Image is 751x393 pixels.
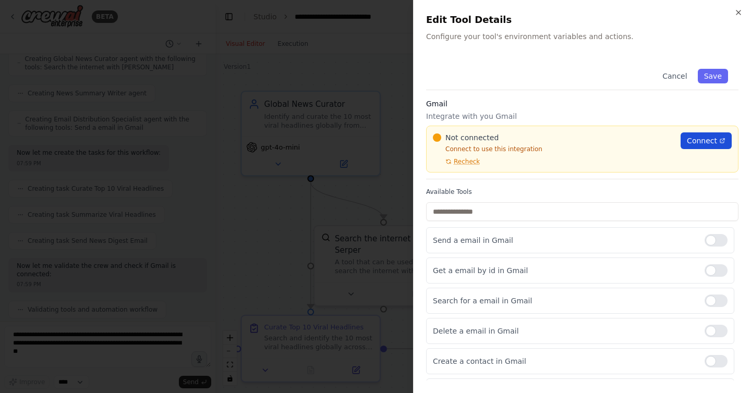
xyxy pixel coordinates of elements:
p: Get a email by id in Gmail [433,265,696,276]
span: Not connected [445,132,499,143]
p: Delete a email in Gmail [433,326,696,336]
button: Cancel [656,69,693,83]
p: Send a email in Gmail [433,235,696,245]
span: Connect [687,136,717,146]
p: Configure your tool's environment variables and actions. [426,31,738,42]
h3: Gmail [426,99,738,109]
p: Create a contact in Gmail [433,356,696,366]
h2: Edit Tool Details [426,13,738,27]
a: Connect [681,132,732,149]
span: Recheck [454,157,480,166]
button: Recheck [433,157,480,166]
button: Save [698,69,728,83]
p: Integrate with you Gmail [426,111,738,121]
p: Connect to use this integration [433,145,674,153]
label: Available Tools [426,188,738,196]
p: Search for a email in Gmail [433,296,696,306]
